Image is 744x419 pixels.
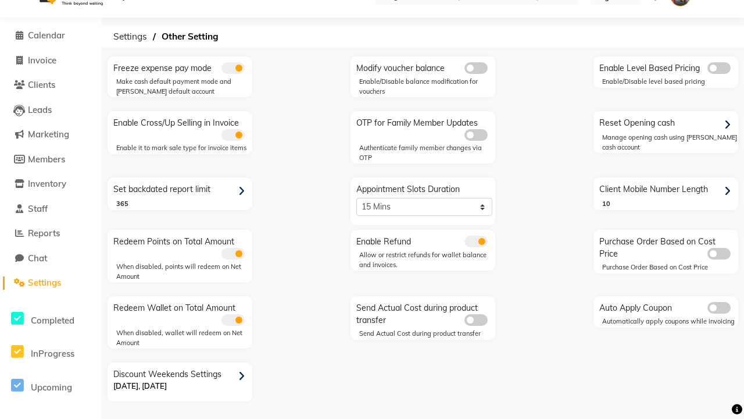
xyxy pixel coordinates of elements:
span: Settings [28,277,61,288]
div: Allow or restrict refunds for wallet balance and invoices. [359,250,495,269]
a: Marketing [3,128,99,141]
div: Enable/Disable balance modification for vouchers [359,77,495,96]
div: Enable it to mark sale type for invoice items [116,143,252,153]
div: Appointment Slots Duration [353,180,495,216]
span: Other Setting [156,26,224,47]
div: Redeem Wallet on Total Amount [110,299,252,326]
div: Enable/Disable level based pricing [602,77,738,87]
div: When disabled, points will redeem on Net Amount [116,262,252,281]
div: 365 [116,199,252,209]
div: Automatically apply coupons while invoicing [602,317,738,326]
div: Redeem Points on Total Amount [110,233,252,260]
div: When disabled, wallet will redeem on Net Amount [116,328,252,347]
span: Completed [31,315,74,326]
div: Make cash default payment mode and [PERSON_NAME] default account [116,77,252,96]
div: Send Actual Cost during product transfer [359,329,495,339]
a: Inventory [3,177,99,191]
div: Discount Weekends Settings [110,365,252,402]
span: Members [28,154,65,165]
div: Enable Level Based Pricing [596,59,738,74]
a: Reports [3,227,99,240]
span: Marketing [28,129,69,140]
a: Chat [3,252,99,265]
div: Reset Opening cash [596,114,738,133]
div: OTP for Family Member Updates [353,114,495,141]
div: Modify voucher balance [353,59,495,74]
span: Chat [28,253,47,264]
span: Clients [28,79,55,90]
div: 10 [602,199,738,209]
a: Members [3,153,99,166]
a: Calendar [3,29,99,42]
a: Staff [3,203,99,216]
span: InProgress [31,348,74,359]
div: Send Actual Cost during product transfer [353,299,495,326]
div: Enable Cross/Up Selling in Invoice [110,114,252,141]
span: Reports [28,228,60,239]
div: Manage opening cash using [PERSON_NAME] cash account [602,133,738,152]
div: Purchase Order Based on Cost Price [602,262,738,272]
div: Enable Refund [353,233,495,248]
span: Invoice [28,55,56,66]
div: Auto Apply Coupon [596,299,738,314]
span: Staff [28,203,48,214]
span: Leads [28,104,52,115]
div: Client Mobile Number Length [596,180,738,199]
span: Inventory [28,178,66,189]
div: Set backdated report limit [110,180,252,199]
a: Clients [3,79,99,92]
span: Calendar [28,30,65,41]
div: Authenticate family member changes via OTP [359,143,495,162]
div: Purchase Order Based on Cost Price [596,233,738,260]
a: Settings [3,276,99,290]
span: Upcoming [31,382,72,393]
a: Leads [3,104,99,117]
a: Invoice [3,54,99,68]
div: Freeze expense pay mode [110,59,252,74]
p: [DATE], [DATE] [113,381,249,392]
span: Settings [108,26,153,47]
